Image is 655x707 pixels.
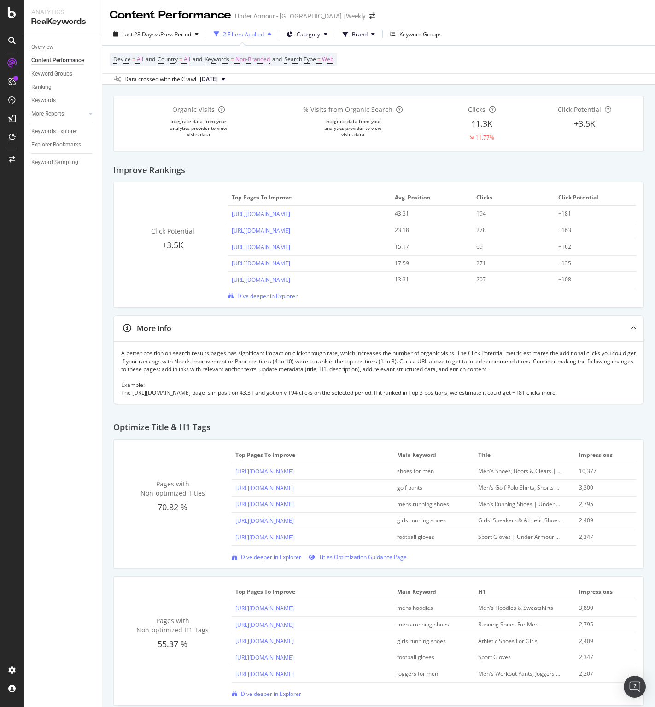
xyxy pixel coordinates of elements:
[235,533,294,541] a: [URL][DOMAIN_NAME]
[158,55,178,63] span: Country
[31,42,53,52] div: Overview
[235,484,294,492] a: [URL][DOMAIN_NAME]
[579,500,627,508] div: 2,795
[113,166,185,175] h2: Improve Rankings
[471,118,492,129] span: 11.3K
[395,243,462,251] div: 15.17
[31,158,95,167] a: Keyword Sampling
[193,55,202,63] span: and
[158,502,187,513] span: 70.82 %
[397,588,468,596] span: Main Keyword
[322,118,385,138] div: Integrate data from your analytics provider to view visits data
[31,127,77,136] div: Keywords Explorer
[110,7,231,23] div: Content Performance
[478,500,562,508] div: Men’s Running Shoes | Under Armour Canada
[476,275,543,284] div: 207
[210,27,275,41] button: 2 Filters Applied
[122,30,155,38] span: Last 28 Days
[232,690,301,698] a: Dive deeper in Explorer
[395,259,462,268] div: 17.59
[31,42,95,52] a: Overview
[136,616,209,634] span: Pages with Non-optimized H1 Tags
[235,604,294,612] a: [URL][DOMAIN_NAME]
[223,30,264,38] div: 2 Filters Applied
[397,620,463,629] div: mens running shoes
[579,516,627,525] div: 2,409
[476,210,543,218] div: 194
[235,53,270,66] span: Non-Branded
[31,96,56,105] div: Keywords
[31,127,95,136] a: Keywords Explorer
[395,193,467,202] span: Avg. Position
[395,210,462,218] div: 43.31
[579,588,630,596] span: Impressions
[476,259,543,268] div: 271
[31,56,95,65] a: Content Performance
[235,451,387,459] span: Top pages to improve
[478,620,562,629] div: Running Shoes For Men
[297,30,320,38] span: Category
[232,210,290,218] a: [URL][DOMAIN_NAME]
[113,423,211,432] h2: Optimize Title & H1 Tags
[121,349,636,397] div: A better position on search results pages has significant impact on click-through rate, which inc...
[303,105,403,114] div: % Visits from Organic Search
[237,292,298,300] span: Dive deeper in Explorer
[476,243,543,251] div: 69
[399,30,442,38] div: Keyword Groups
[241,690,301,698] span: Dive deeper in Explorer
[200,75,218,83] span: 2025 Sep. 11th
[31,140,81,150] div: Explorer Bookmarks
[397,516,463,525] div: girls running shoes
[124,75,196,83] div: Data crossed with the Crawl
[397,451,468,459] span: Main Keyword
[319,553,407,561] span: Titles Optimization Guidance Page
[478,670,562,678] div: Men's Workout Pants, Joggers & Sweatpants
[235,637,294,645] a: [URL][DOMAIN_NAME]
[31,82,95,92] a: Ranking
[167,118,230,138] div: Integrate data from your analytics provider to view visits data
[232,553,301,561] a: Dive deeper in Explorer
[179,55,182,63] span: =
[228,292,298,300] a: Dive deeper in Explorer
[579,670,627,678] div: 2,207
[110,27,202,41] button: Last 28 DaysvsPrev. Period
[476,193,548,202] span: Clicks
[478,516,562,525] div: Girls' Sneakers & Athletic Shoes | Under Armour Canada
[579,533,627,541] div: 2,347
[155,30,191,38] span: vs Prev. Period
[579,620,627,629] div: 2,795
[397,500,463,508] div: mens running shoes
[478,637,562,645] div: Athletic Shoes For Girls
[579,484,627,492] div: 3,300
[579,653,627,661] div: 2,347
[395,226,462,234] div: 23.18
[31,82,52,92] div: Ranking
[172,105,225,114] div: Organic Visits
[395,275,462,284] div: 13.31
[397,533,463,541] div: football gloves
[558,210,625,218] div: +181
[31,7,94,17] div: Analytics
[309,553,407,561] a: Titles Optimization Guidance Page
[574,118,595,129] span: +3.5K
[352,30,368,38] span: Brand
[235,588,387,596] span: Top pages to improve
[468,105,485,114] span: Clicks
[339,27,379,41] button: Brand
[31,96,95,105] a: Keywords
[624,676,646,698] div: Open Intercom Messenger
[235,467,294,475] a: [URL][DOMAIN_NAME]
[31,56,84,65] div: Content Performance
[235,12,366,21] div: Under Armour - [GEOGRAPHIC_DATA] | Weekly
[397,637,463,645] div: girls running shoes
[113,55,131,63] span: Device
[558,243,625,251] div: +162
[386,27,445,41] button: Keyword Groups
[31,109,86,119] a: More Reports
[31,69,72,79] div: Keyword Groups
[235,670,294,678] a: [URL][DOMAIN_NAME]
[232,243,290,251] a: [URL][DOMAIN_NAME]
[558,193,630,202] span: Click Potential
[317,55,321,63] span: =
[579,604,627,612] div: 3,890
